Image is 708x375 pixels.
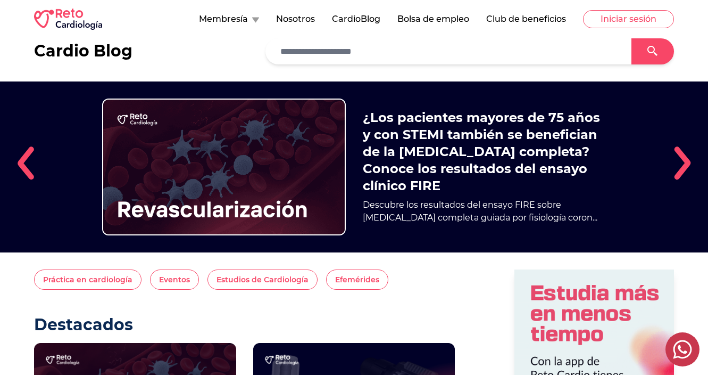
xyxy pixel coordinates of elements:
img: left [17,146,34,181]
button: CardioBlog [332,13,380,26]
div: 1 / 5 [34,81,674,252]
button: Club de beneficios [486,13,566,26]
h2: Cardio Blog [34,42,132,61]
h2: Destacados [34,315,455,335]
button: Bolsa de empleo [397,13,469,26]
button: Membresía [199,13,259,26]
button: Iniciar sesión [583,10,674,28]
button: Efemérides [326,270,388,290]
img: ¿Los pacientes mayores de 75 años y con STEMI también se benefician de la revascularización compl... [102,99,346,235]
button: Nosotros [276,13,315,26]
img: right [674,146,691,181]
button: Eventos [150,270,199,290]
button: Estudios de Cardiología [207,270,318,290]
button: Práctica en cardiología [34,270,141,290]
img: RETO Cardio Logo [34,9,102,30]
a: ¿Los pacientes mayores de 75 años y con STEMI también se benefician de la [MEDICAL_DATA] completa... [363,109,606,194]
p: Descubre los resultados del ensayo FIRE sobre [MEDICAL_DATA] completa guiada por fisiología coron... [363,199,606,224]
